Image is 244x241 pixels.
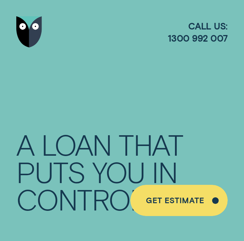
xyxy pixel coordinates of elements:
[168,32,228,44] span: 1300 992 007
[130,185,228,216] a: Get Estimate
[168,20,228,44] a: Call us:1300 992 007
[16,131,221,213] h4: A LOAN THAT PUTS YOU IN CONTROL
[16,16,42,48] img: Wisr
[168,20,228,32] span: Call us:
